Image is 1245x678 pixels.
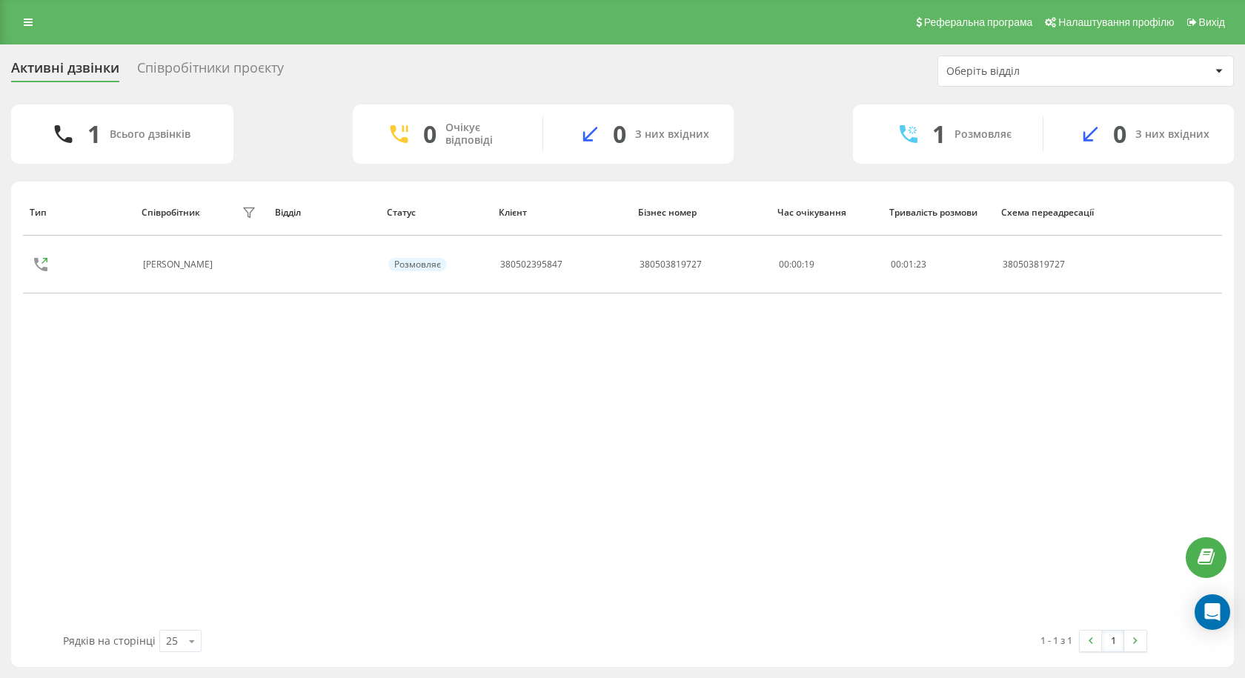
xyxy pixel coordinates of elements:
[143,259,216,270] div: [PERSON_NAME]
[1040,633,1072,648] div: 1 - 1 з 1
[11,60,119,83] div: Активні дзвінки
[891,258,901,270] span: 00
[1195,594,1230,630] div: Open Intercom Messenger
[445,122,520,147] div: Очікує відповіді
[932,120,946,148] div: 1
[1113,120,1126,148] div: 0
[640,259,702,270] div: 380503819727
[388,258,447,271] div: Розмовляє
[275,207,373,218] div: Відділ
[166,634,178,648] div: 25
[954,128,1012,141] div: Розмовляє
[613,120,626,148] div: 0
[638,207,763,218] div: Бізнес номер
[889,207,987,218] div: Тривалість розмови
[1135,128,1209,141] div: З них вхідних
[779,259,874,270] div: 00:00:19
[30,207,127,218] div: Тип
[635,128,709,141] div: З них вхідних
[110,128,190,141] div: Всього дзвінків
[500,259,562,270] div: 380502395847
[87,120,101,148] div: 1
[137,60,284,83] div: Співробітники проєкту
[946,65,1123,78] div: Оберіть відділ
[903,258,914,270] span: 01
[63,634,156,648] span: Рядків на сторінці
[499,207,624,218] div: Клієнт
[891,259,926,270] div: : :
[924,16,1033,28] span: Реферальна програма
[387,207,485,218] div: Статус
[916,258,926,270] span: 23
[1199,16,1225,28] span: Вихід
[1058,16,1174,28] span: Налаштування профілю
[423,120,436,148] div: 0
[1001,207,1103,218] div: Схема переадресації
[1102,631,1124,651] a: 1
[777,207,875,218] div: Час очікування
[142,207,200,218] div: Співробітник
[1003,259,1102,270] div: 380503819727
